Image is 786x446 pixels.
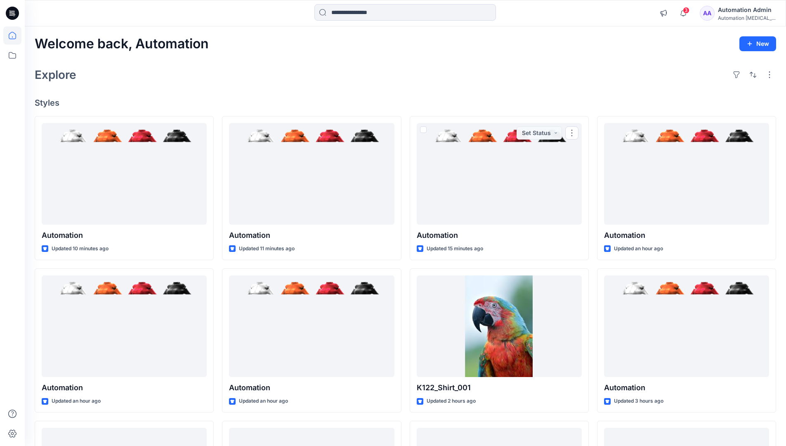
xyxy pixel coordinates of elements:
[239,244,295,253] p: Updated 11 minutes ago
[52,397,101,406] p: Updated an hour ago
[417,382,582,394] p: K122_Shirt_001
[417,230,582,241] p: Automation
[700,6,715,21] div: AA
[427,244,483,253] p: Updated 15 minutes ago
[229,230,394,241] p: Automation
[42,382,207,394] p: Automation
[35,68,76,81] h2: Explore
[229,275,394,377] a: Automation
[427,397,476,406] p: Updated 2 hours ago
[417,275,582,377] a: K122_Shirt_001
[229,123,394,225] a: Automation
[614,397,663,406] p: Updated 3 hours ago
[42,123,207,225] a: Automation
[229,382,394,394] p: Automation
[739,36,776,51] button: New
[683,7,689,14] span: 3
[604,123,769,225] a: Automation
[604,275,769,377] a: Automation
[718,5,776,15] div: Automation Admin
[604,230,769,241] p: Automation
[239,397,288,406] p: Updated an hour ago
[718,15,776,21] div: Automation [MEDICAL_DATA]...
[52,244,109,253] p: Updated 10 minutes ago
[35,98,776,108] h4: Styles
[42,275,207,377] a: Automation
[417,123,582,225] a: Automation
[614,244,663,253] p: Updated an hour ago
[42,230,207,241] p: Automation
[604,382,769,394] p: Automation
[35,36,209,52] h2: Welcome back, Automation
